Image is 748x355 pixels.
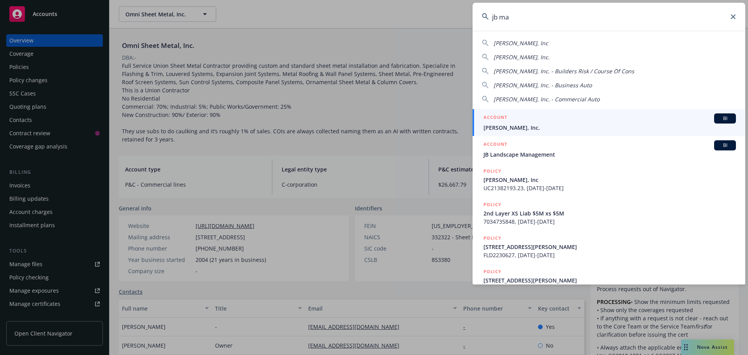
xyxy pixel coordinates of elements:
span: 7034735848, [DATE]-[DATE] [483,217,736,226]
span: 2nd Layer XS Liab $5M xs $5M [483,209,736,217]
a: ACCOUNTBIJB Landscape Management [473,136,745,163]
span: [PERSON_NAME], Inc [483,176,736,184]
h5: POLICY [483,268,501,276]
span: [PERSON_NAME], Inc [494,39,548,47]
h5: ACCOUNT [483,140,507,150]
span: BI [717,142,733,149]
h5: POLICY [483,167,501,175]
span: [PERSON_NAME], Inc. - Commercial Auto [494,95,600,103]
span: [PERSON_NAME], Inc. [494,53,550,61]
span: [PERSON_NAME], Inc. [483,124,736,132]
span: [PERSON_NAME], Inc. - Builders Risk / Course Of Cons [494,67,634,75]
span: UC21382193.23, [DATE]-[DATE] [483,184,736,192]
a: POLICY[STREET_ADDRESS][PERSON_NAME] [473,263,745,297]
h5: ACCOUNT [483,113,507,123]
a: POLICY[STREET_ADDRESS][PERSON_NAME]FLD2230627, [DATE]-[DATE] [473,230,745,263]
span: [PERSON_NAME], Inc. - Business Auto [494,81,592,89]
a: ACCOUNTBI[PERSON_NAME], Inc. [473,109,745,136]
input: Search... [473,3,745,31]
span: BI [717,115,733,122]
h5: POLICY [483,234,501,242]
span: [STREET_ADDRESS][PERSON_NAME] [483,243,736,251]
span: [STREET_ADDRESS][PERSON_NAME] [483,276,736,284]
a: POLICY2nd Layer XS Liab $5M xs $5M7034735848, [DATE]-[DATE] [473,196,745,230]
a: POLICY[PERSON_NAME], IncUC21382193.23, [DATE]-[DATE] [473,163,745,196]
h5: POLICY [483,201,501,208]
span: JB Landscape Management [483,150,736,159]
span: FLD2230627, [DATE]-[DATE] [483,251,736,259]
